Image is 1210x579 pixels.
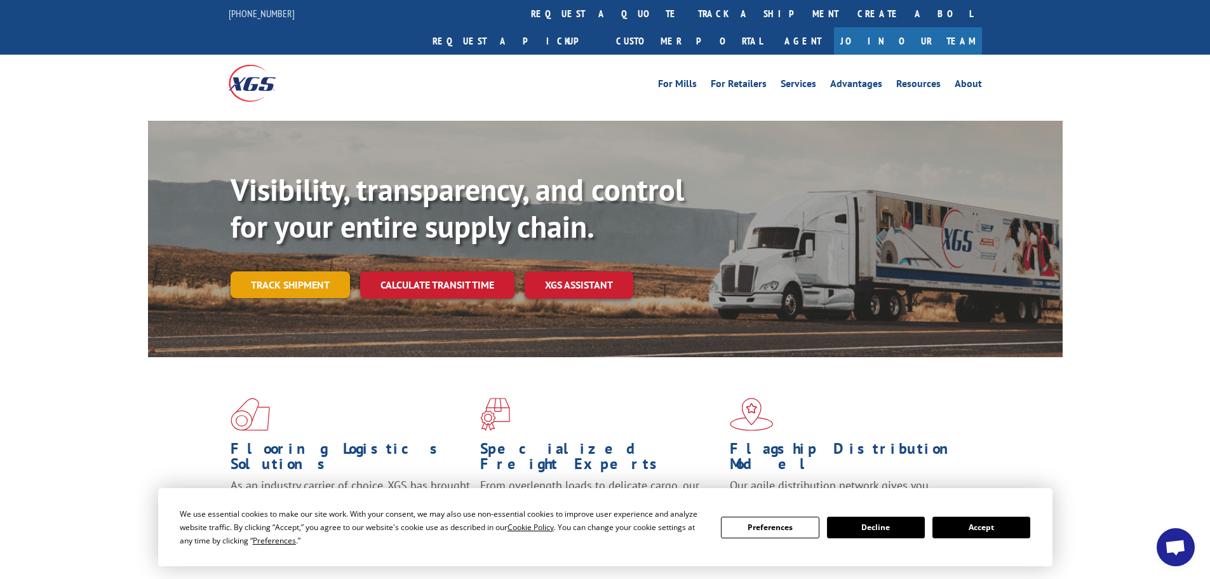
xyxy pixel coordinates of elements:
a: For Retailers [711,79,767,93]
a: Request a pickup [423,27,607,55]
span: As an industry carrier of choice, XGS has brought innovation and dedication to flooring logistics... [231,478,470,523]
a: About [955,79,982,93]
a: For Mills [658,79,697,93]
a: Advantages [830,79,882,93]
p: From overlength loads to delicate cargo, our experienced staff knows the best way to move your fr... [480,478,720,535]
div: Open chat [1157,528,1195,566]
a: Join Our Team [834,27,982,55]
img: xgs-icon-focused-on-flooring-red [480,398,510,431]
a: Agent [772,27,834,55]
button: Decline [827,517,925,538]
img: xgs-icon-total-supply-chain-intelligence-red [231,398,270,431]
span: Our agile distribution network gives you nationwide inventory management on demand. [730,478,964,508]
a: Resources [896,79,941,93]
a: [PHONE_NUMBER] [229,7,295,20]
h1: Flooring Logistics Solutions [231,441,471,478]
a: XGS ASSISTANT [525,271,633,299]
button: Accept [932,517,1030,538]
h1: Specialized Freight Experts [480,441,720,478]
span: Preferences [253,535,296,546]
a: Customer Portal [607,27,772,55]
div: Cookie Consent Prompt [158,488,1052,566]
img: xgs-icon-flagship-distribution-model-red [730,398,774,431]
div: We use essential cookies to make our site work. With your consent, we may also use non-essential ... [180,507,706,547]
span: Cookie Policy [508,522,554,533]
button: Preferences [721,517,819,538]
a: Track shipment [231,271,350,298]
h1: Flagship Distribution Model [730,441,970,478]
a: Calculate transit time [360,271,514,299]
b: Visibility, transparency, and control for your entire supply chain. [231,170,684,246]
a: Services [781,79,816,93]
